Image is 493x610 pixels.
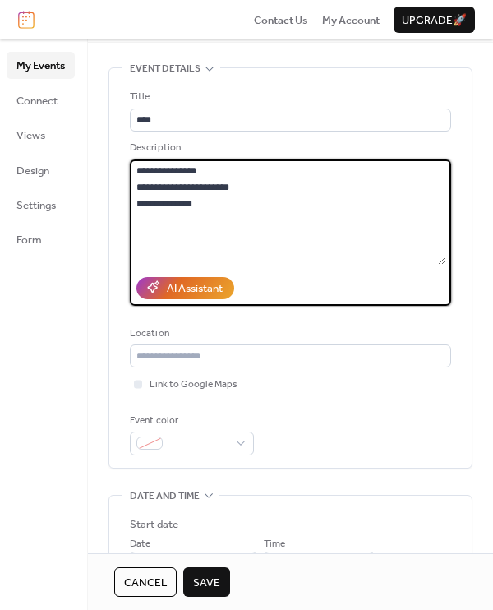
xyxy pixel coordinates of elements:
[193,575,220,591] span: Save
[136,277,234,298] button: AI Assistant
[124,575,167,591] span: Cancel
[394,7,475,33] button: Upgrade🚀
[7,122,75,148] a: Views
[16,93,58,109] span: Connect
[7,87,75,113] a: Connect
[130,61,200,77] span: Event details
[322,12,380,29] span: My Account
[18,11,35,29] img: logo
[130,140,448,156] div: Description
[183,567,230,597] button: Save
[130,488,200,504] span: Date and time
[322,12,380,28] a: My Account
[7,226,75,252] a: Form
[7,52,75,78] a: My Events
[264,536,285,552] span: Time
[16,197,56,214] span: Settings
[130,413,251,429] div: Event color
[130,516,178,533] div: Start date
[167,280,223,297] div: AI Assistant
[16,232,42,248] span: Form
[150,377,237,393] span: Link to Google Maps
[130,89,448,105] div: Title
[16,163,49,179] span: Design
[16,58,65,74] span: My Events
[130,326,448,342] div: Location
[114,567,177,597] button: Cancel
[130,536,150,552] span: Date
[254,12,308,28] a: Contact Us
[402,12,467,29] span: Upgrade 🚀
[7,192,75,218] a: Settings
[7,157,75,183] a: Design
[16,127,45,144] span: Views
[254,12,308,29] span: Contact Us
